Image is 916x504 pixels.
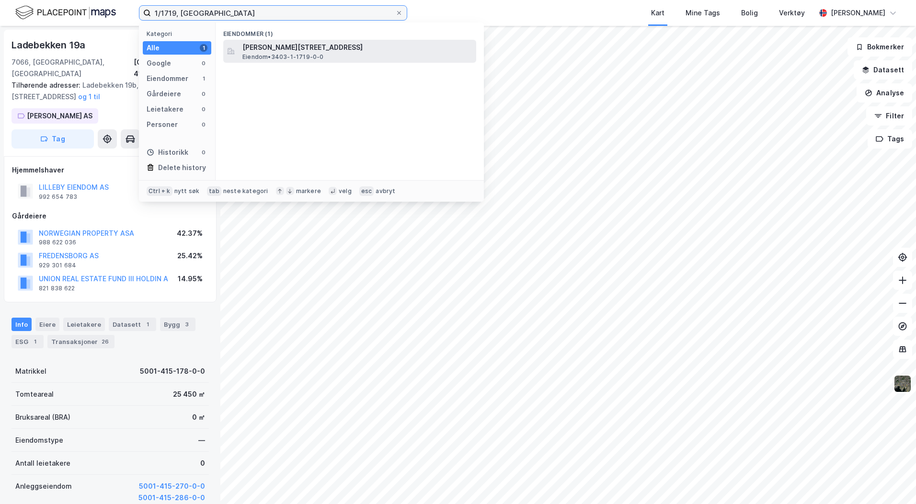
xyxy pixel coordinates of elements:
[100,337,111,346] div: 26
[15,481,72,492] div: Anleggseiendom
[39,262,76,269] div: 929 301 684
[200,105,207,113] div: 0
[158,162,206,173] div: Delete history
[11,129,94,149] button: Tag
[143,320,152,329] div: 1
[177,228,203,239] div: 42.37%
[651,7,664,19] div: Kart
[139,481,205,492] button: 5001-415-270-0-0
[140,366,205,377] div: 5001-415-178-0-0
[207,186,221,196] div: tab
[868,129,912,149] button: Tags
[173,389,205,400] div: 25 450 ㎡
[242,53,324,61] span: Eiendom • 3403-1-1719-0-0
[35,318,59,331] div: Eiere
[192,412,205,423] div: 0 ㎡
[854,60,912,80] button: Datasett
[174,187,200,195] div: nytt søk
[847,37,912,57] button: Bokmerker
[147,57,171,69] div: Google
[866,106,912,126] button: Filter
[11,335,44,348] div: ESG
[200,44,207,52] div: 1
[147,119,178,130] div: Personer
[15,435,63,446] div: Eiendomstype
[200,121,207,128] div: 0
[138,492,205,504] button: 5001-415-286-0-0
[868,458,916,504] div: Kontrollprogram for chat
[200,149,207,156] div: 0
[11,81,82,89] span: Tilhørende adresser:
[15,412,70,423] div: Bruksareal (BRA)
[216,23,484,40] div: Eiendommer (1)
[39,239,76,246] div: 988 622 036
[831,7,885,19] div: [PERSON_NAME]
[242,42,472,53] span: [PERSON_NAME][STREET_ADDRESS]
[359,186,374,196] div: esc
[779,7,805,19] div: Verktøy
[177,250,203,262] div: 25.42%
[12,210,208,222] div: Gårdeiere
[11,80,201,103] div: Ladebekken 19b, [STREET_ADDRESS]
[857,83,912,103] button: Analyse
[182,320,192,329] div: 3
[147,30,211,37] div: Kategori
[134,57,209,80] div: [GEOGRAPHIC_DATA], 415/178
[893,375,912,393] img: 9k=
[11,37,87,53] div: Ladebekken 19a
[11,318,32,331] div: Info
[39,193,77,201] div: 992 654 783
[27,110,92,122] div: [PERSON_NAME] AS
[147,147,188,158] div: Historikk
[63,318,105,331] div: Leietakere
[200,75,207,82] div: 1
[147,42,160,54] div: Alle
[15,458,70,469] div: Antall leietakere
[47,335,114,348] div: Transaksjoner
[15,366,46,377] div: Matrikkel
[15,4,116,21] img: logo.f888ab2527a4732fd821a326f86c7f29.svg
[200,90,207,98] div: 0
[11,57,134,80] div: 7066, [GEOGRAPHIC_DATA], [GEOGRAPHIC_DATA]
[15,389,54,400] div: Tomteareal
[39,285,75,292] div: 821 838 622
[741,7,758,19] div: Bolig
[686,7,720,19] div: Mine Tags
[147,88,181,100] div: Gårdeiere
[339,187,352,195] div: velg
[147,103,183,115] div: Leietakere
[200,59,207,67] div: 0
[296,187,321,195] div: markere
[160,318,195,331] div: Bygg
[198,435,205,446] div: —
[178,273,203,285] div: 14.95%
[109,318,156,331] div: Datasett
[376,187,395,195] div: avbryt
[30,337,40,346] div: 1
[223,187,268,195] div: neste kategori
[868,458,916,504] iframe: Chat Widget
[12,164,208,176] div: Hjemmelshaver
[200,458,205,469] div: 0
[147,73,188,84] div: Eiendommer
[151,6,395,20] input: Søk på adresse, matrikkel, gårdeiere, leietakere eller personer
[147,186,172,196] div: Ctrl + k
